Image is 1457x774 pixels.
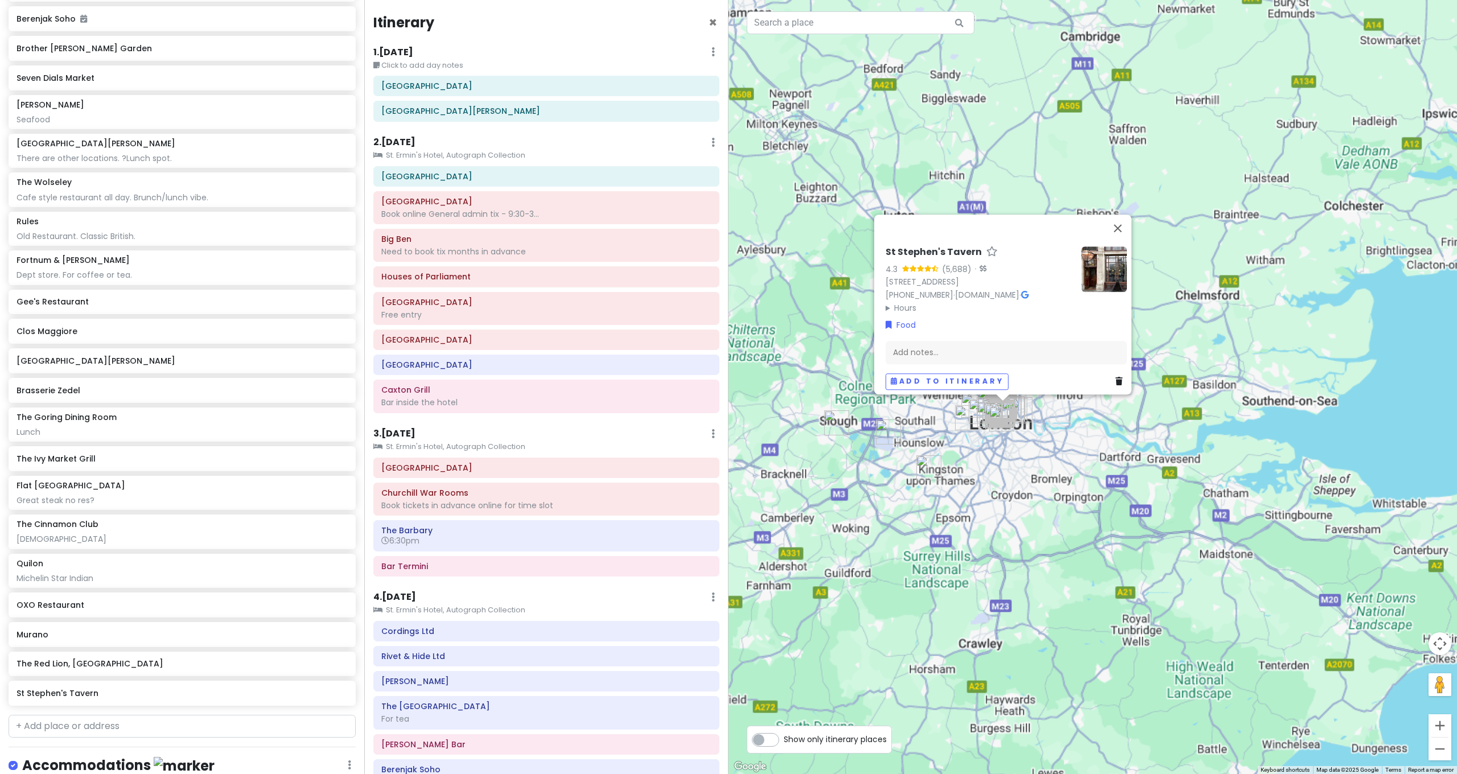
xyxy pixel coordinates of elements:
div: Quilon [986,402,1011,427]
h6: Brother [PERSON_NAME] Garden [17,43,347,53]
div: Borough Market [1002,398,1027,423]
h6: Rivet & Hide Ltd [381,651,711,661]
img: Picture of the place [1081,246,1127,292]
div: The Ivy Market Grill [991,395,1016,420]
div: · [972,264,986,275]
a: Delete place [1116,376,1127,388]
div: Sondheim Theatre [987,395,1013,420]
div: Book tickets in advance online for time slot [381,500,711,510]
h6: Quilon [17,558,43,569]
div: [DEMOGRAPHIC_DATA] [17,534,347,544]
h6: The Wolseley [17,177,72,187]
div: Need to book tix months in advance [381,246,711,257]
a: [DOMAIN_NAME] [955,289,1019,300]
small: St. Ermin's Hotel, Autograph Collection [373,604,719,616]
div: Hyde Park [977,397,1002,422]
h6: Churchill War Rooms [381,488,711,498]
a: Food [886,319,916,331]
a: Report a map error [1408,767,1454,773]
h6: Caxton Grill [381,385,711,395]
span: 6:30pm [381,535,419,546]
div: (5,688) [942,263,972,275]
h6: [GEOGRAPHIC_DATA][PERSON_NAME] [17,138,175,149]
h6: Big Ben [381,234,711,244]
h6: Fortnum & [PERSON_NAME] [17,255,130,265]
button: Drag Pegman onto the map to open Street View [1429,673,1451,696]
h6: [GEOGRAPHIC_DATA][PERSON_NAME] [17,356,347,366]
h6: OXO Restaurant [17,600,347,610]
div: Cordings Ltd [986,396,1011,421]
div: Houses of Parliament [990,402,1015,427]
h6: Rules [17,216,39,227]
div: Michelin Star Indian [17,573,347,583]
h6: Raleigh-Durham International Airport [381,81,711,91]
div: Tower of London [1007,397,1032,422]
h6: Clos Maggiore [17,326,347,336]
h6: The Cinnamon Club [17,519,98,529]
button: Zoom in [1429,714,1451,737]
div: Windsor Castle [824,410,849,435]
div: 4.3 [886,263,902,275]
small: St. Ermin's Hotel, Autograph Collection [373,441,719,452]
button: Close [1104,215,1131,242]
div: There are other locations. ?Lunch spot. [17,153,347,163]
button: Map camera controls [1429,632,1451,655]
div: The American Bar [985,398,1010,423]
small: St. Ermin's Hotel, Autograph Collection [373,150,719,161]
div: Lunch [17,427,347,437]
h6: Westminster Cathedral [381,297,711,307]
summary: Hours [886,302,1072,314]
div: Book online General admin tix - 9:30-3... [381,209,711,219]
div: Add notes... [886,341,1127,365]
h6: Tower of London [381,463,711,473]
div: Brother Marcus Covent Garden [990,394,1015,419]
h6: 4 . [DATE] [373,591,416,603]
h6: Boston Logan International Airport [381,106,711,116]
h6: Murano [17,629,347,640]
i: Google Maps [1021,291,1028,299]
h6: Bar Termini [381,561,711,571]
a: Terms (opens in new tab) [1385,767,1401,773]
div: Buckingham Palace [985,401,1010,426]
div: For tea [381,714,711,724]
div: Bar inside the hotel [381,397,711,407]
h6: Houses of Parliament [381,271,711,282]
h6: The Barbary [381,525,711,536]
span: Map data ©2025 Google [1316,767,1378,773]
div: The Red Lion, Parliament Street [990,401,1015,426]
h6: Flat [GEOGRAPHIC_DATA] [17,480,125,491]
div: Tate Britain [989,406,1014,431]
div: Harrods [977,402,1002,427]
div: Heathrow Airport [876,419,901,444]
h4: Itinerary [373,14,434,31]
i: Added to itinerary [80,15,87,23]
div: Great steak no res? [17,495,347,505]
h6: Seven Dials Market [17,73,347,83]
h6: Bancone Covent Garden [381,360,711,370]
div: Rivet & Hide Ltd [985,396,1010,421]
div: Big Ben [990,401,1015,426]
div: The Criterion Theatre [987,396,1012,421]
div: Clos Maggiore [990,395,1015,420]
button: Keyboard shortcuts [1261,766,1310,774]
div: St James's Park [987,400,1012,425]
div: Westminster Cathedral [985,404,1010,429]
h6: The Red Lion, [GEOGRAPHIC_DATA] [17,658,347,669]
span: Show only itinerary places [784,733,887,746]
h6: The Ivy Market Grill [17,454,347,464]
h6: Westminster Abbey [381,196,711,207]
h6: DUKES Bar [381,739,711,750]
h6: 3 . [DATE] [373,428,415,440]
div: Theatre Royal Drury Lane [992,394,1017,419]
div: The National Gallery [989,397,1014,422]
span: Close itinerary [709,13,717,32]
input: + Add place or address [9,715,356,738]
div: The Athenaeum Hotel & Residences [982,399,1007,424]
div: Flat Iron Covent Garden [990,396,1015,421]
h6: Heathrow Airport [381,171,711,182]
a: Star place [986,246,998,258]
div: Kensington Palace [969,399,994,424]
button: Close [709,16,717,30]
div: The Rooftop [989,397,1014,422]
div: Dept store. For coffee or tea. [17,270,347,280]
